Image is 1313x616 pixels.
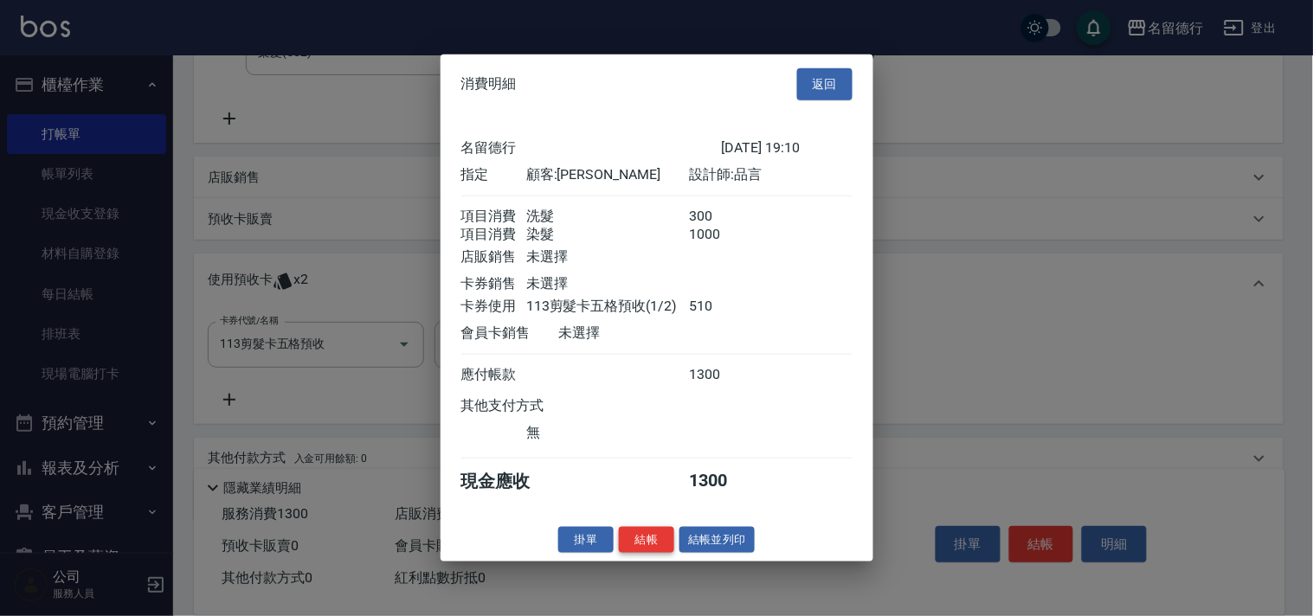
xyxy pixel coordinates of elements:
div: 卡券使用 [461,297,526,315]
div: [DATE] 19:10 [722,138,853,157]
div: 300 [689,207,754,225]
div: 其他支付方式 [461,396,592,414]
div: 1300 [689,469,754,492]
button: 掛單 [558,526,614,553]
div: 染髮 [526,225,689,243]
div: 顧客: [PERSON_NAME] [526,165,689,183]
div: 未選擇 [559,324,722,342]
div: 無 [526,423,689,441]
div: 1000 [689,225,754,243]
div: 卡券銷售 [461,274,526,292]
div: 項目消費 [461,207,526,225]
div: 510 [689,297,754,315]
button: 返回 [797,68,853,100]
div: 應付帳款 [461,365,526,383]
button: 結帳並列印 [679,526,755,553]
div: 會員卡銷售 [461,324,559,342]
div: 店販銷售 [461,247,526,266]
span: 消費明細 [461,75,517,93]
div: 項目消費 [461,225,526,243]
div: 113剪髮卡五格預收(1/2) [526,297,689,315]
div: 名留德行 [461,138,722,157]
div: 指定 [461,165,526,183]
div: 現金應收 [461,469,559,492]
div: 洗髮 [526,207,689,225]
div: 未選擇 [526,247,689,266]
div: 未選擇 [526,274,689,292]
div: 設計師: 品言 [689,165,852,183]
button: 結帳 [619,526,674,553]
div: 1300 [689,365,754,383]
